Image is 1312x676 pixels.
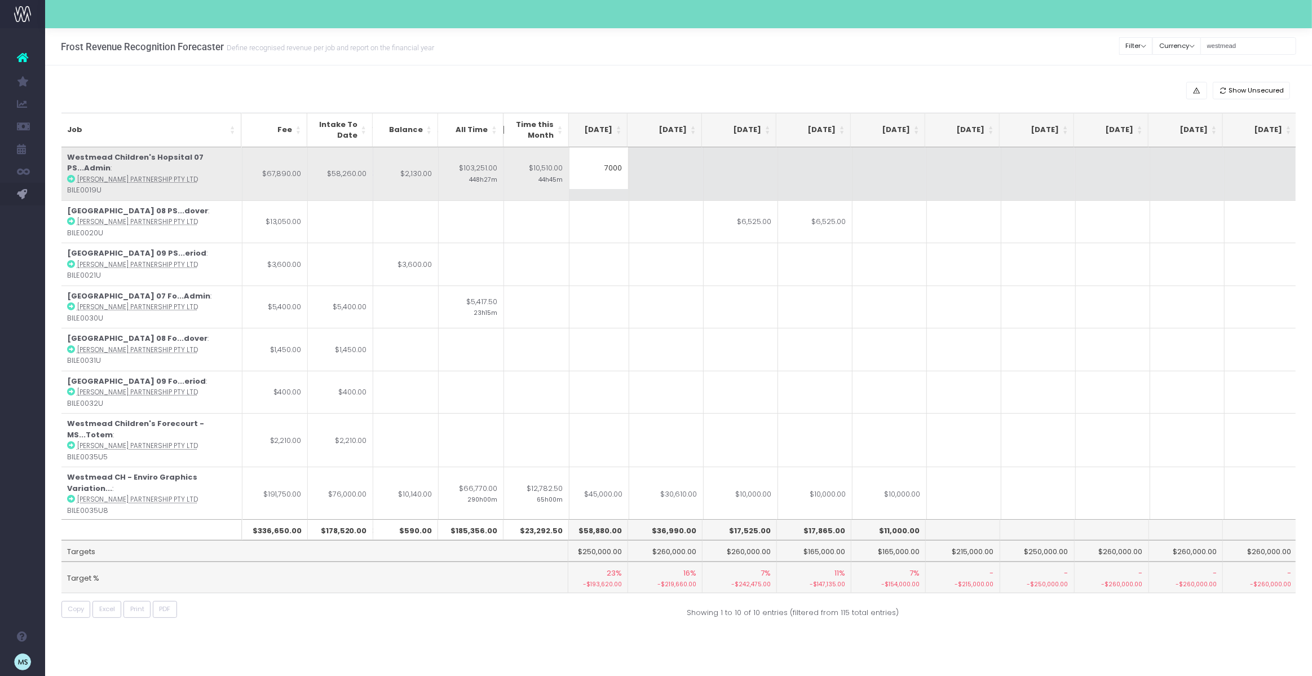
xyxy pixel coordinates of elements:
[1080,578,1143,589] small: -$260,000.00
[61,41,434,52] h3: Frost Revenue Recognition Forecaster
[1006,578,1068,589] small: -$250,000.00
[1074,113,1148,147] th: Apr 26: activate to sort column ascending
[307,286,373,328] td: $5,400.00
[554,519,628,541] th: $58,880.00
[990,568,994,579] span: -
[687,601,899,618] div: Showing 1 to 10 of 10 entries (filtered from 115 total entries)
[703,540,777,561] td: $260,000.00
[1152,37,1201,55] button: Currency
[307,467,373,520] td: $76,000.00
[67,205,208,216] strong: [GEOGRAPHIC_DATA] 08 PS...dover
[1139,568,1143,579] span: -
[931,578,994,589] small: -$215,000.00
[61,113,242,147] th: Job: activate to sort column ascending
[438,519,503,541] th: $185,356.00
[778,467,852,520] td: $10,000.00
[629,467,704,520] td: $30,610.00
[1064,568,1068,579] span: -
[373,243,438,286] td: $3,600.00
[123,601,151,618] button: Print
[634,578,696,589] small: -$219,660.00
[778,200,852,243] td: $6,525.00
[67,248,206,258] strong: [GEOGRAPHIC_DATA] 09 PS...eriod
[761,568,771,579] span: 7%
[130,604,144,614] span: Print
[559,578,622,589] small: -$193,620.00
[77,441,198,450] abbr: Billard Leece Partnership Pty Ltd
[628,113,702,147] th: Oct 25: activate to sort column ascending
[1213,568,1217,579] span: -
[67,472,197,494] strong: Westmead CH - Enviro Graphics Variation...
[153,601,177,618] button: PDF
[704,467,778,520] td: $10,000.00
[61,371,242,414] td: : BILE0032U
[61,200,242,243] td: : BILE0020U
[628,540,703,561] td: $260,000.00
[307,371,373,414] td: $400.00
[555,467,629,520] td: $45,000.00
[776,113,851,147] th: Dec 25: activate to sort column ascending
[1229,86,1284,95] span: Show Unsecured
[834,568,845,579] span: 11%
[61,243,242,286] td: : BILE0021U
[242,371,308,414] td: $400.00
[77,345,198,354] abbr: Billard Leece Partnership Pty Ltd
[607,568,622,579] span: 23%
[61,286,242,328] td: : BILE0030U
[61,147,242,200] td: : BILE0019U
[307,147,373,200] td: $58,260.00
[783,578,845,589] small: -$147,135.00
[857,578,920,589] small: -$154,000.00
[67,291,210,301] strong: [GEOGRAPHIC_DATA] 07 Fo...Admin
[909,568,920,579] span: 7%
[537,494,563,504] small: 65h00m
[61,467,242,520] td: : BILE0035U8
[553,113,628,147] th: Sep 25: activate to sort column ascending
[373,113,438,147] th: Balance: activate to sort column ascending
[1223,113,1297,147] th: Jun 26: activate to sort column ascending
[925,113,1000,147] th: Feb 26: activate to sort column ascending
[1149,540,1223,561] td: $260,000.00
[92,601,121,618] button: Excel
[14,653,31,670] img: images/default_profile_image.png
[708,578,771,589] small: -$242,475.00
[67,152,204,174] strong: Westmead Children's Hopsital 07 PS...Admin
[373,147,438,200] td: $2,130.00
[373,519,438,541] th: $590.00
[1000,113,1074,147] th: Mar 26: activate to sort column ascending
[61,540,569,561] td: Targets
[68,604,84,614] span: Copy
[242,328,308,371] td: $1,450.00
[77,260,198,269] abbr: Billard Leece Partnership Pty Ltd
[469,174,497,184] small: 448h27m
[851,540,926,561] td: $165,000.00
[704,200,778,243] td: $6,525.00
[61,601,91,618] button: Copy
[159,604,170,614] span: PDF
[61,413,242,467] td: : BILE0035U5
[777,519,851,541] th: $17,865.00
[503,519,569,541] th: $23,292.50
[852,467,927,520] td: $10,000.00
[683,568,696,579] span: 16%
[1200,37,1296,55] input: Search...
[538,174,563,184] small: 44h45m
[503,113,569,147] th: Time this Month: activate to sort column ascending
[851,519,926,541] th: $11,000.00
[242,413,308,467] td: $2,210.00
[307,328,373,371] td: $1,450.00
[1229,578,1291,589] small: -$260,000.00
[373,467,438,520] td: $10,140.00
[851,113,925,147] th: Jan 26: activate to sort column ascending
[554,540,628,561] td: $250,000.00
[242,467,308,520] td: $191,750.00
[628,519,703,541] th: $36,990.00
[438,286,503,328] td: $5,417.50
[438,467,503,520] td: $66,770.00
[503,147,569,200] td: $10,510.00
[1223,540,1297,561] td: $260,000.00
[242,286,308,328] td: $5,400.00
[61,328,242,371] td: : BILE0031U
[307,413,373,467] td: $2,210.00
[61,561,569,593] td: Target %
